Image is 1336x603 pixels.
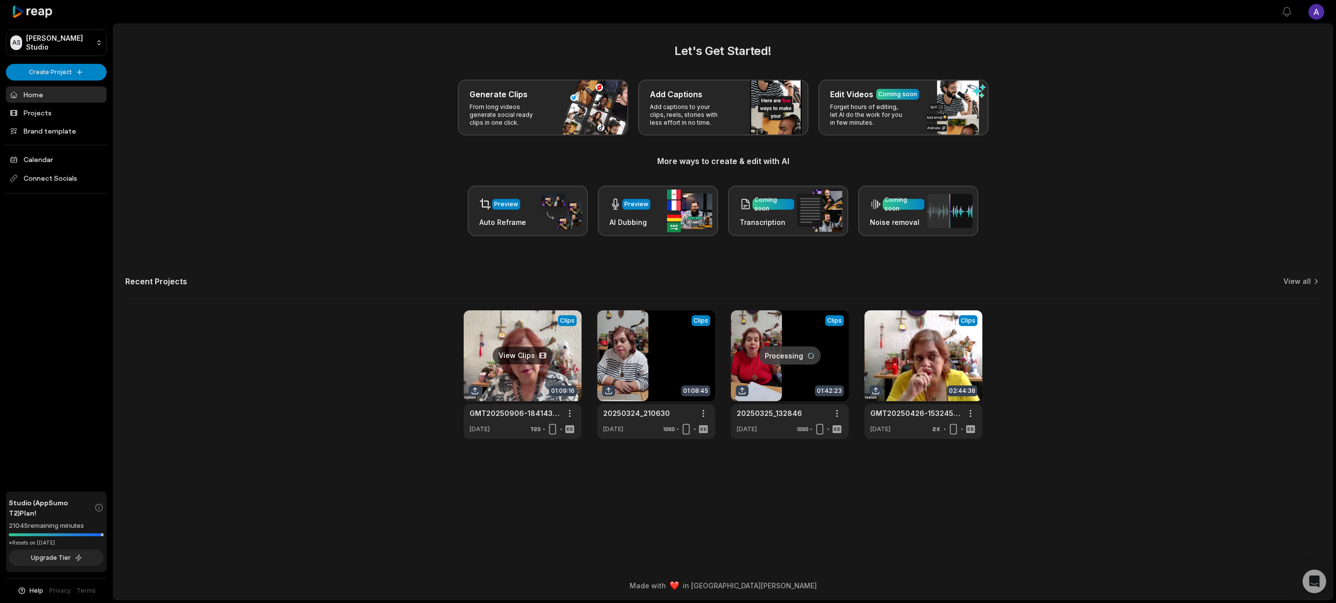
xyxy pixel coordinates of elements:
[6,151,107,167] a: Calendar
[470,408,560,418] a: GMT20250906-184143_Recording_avo_640x360
[740,217,794,227] h3: Transcription
[650,88,702,100] h3: Add Captions
[603,408,670,418] a: 20250324_210630
[670,581,679,590] img: heart emoji
[624,200,648,209] div: Preview
[650,103,726,127] p: Add captions to your clips, reels, stories with less effort in no time.
[9,497,94,518] span: Studio (AppSumo T2) Plan!
[49,586,71,595] a: Privacy
[6,105,107,121] a: Projects
[10,35,22,50] div: AS
[494,200,518,209] div: Preview
[610,217,650,227] h3: AI Dubbing
[470,103,546,127] p: From long videos generate social ready clips in one click.
[125,42,1321,60] h2: Let's Get Started!
[9,549,104,566] button: Upgrade Tier
[9,539,104,547] div: *Resets on [DATE]
[870,217,924,227] h3: Noise removal
[1283,276,1311,286] a: View all
[797,190,842,232] img: transcription.png
[77,586,96,595] a: Terms
[125,276,187,286] h2: Recent Projects
[878,90,917,99] div: Coming soon
[470,88,528,100] h3: Generate Clips
[1303,570,1326,593] div: Open Intercom Messenger
[537,192,582,230] img: auto_reframe.png
[125,155,1321,167] h3: More ways to create & edit with AI
[17,586,43,595] button: Help
[6,64,107,81] button: Create Project
[26,34,92,52] p: [PERSON_NAME] Studio
[830,88,873,100] h3: Edit Videos
[6,169,107,187] span: Connect Socials
[830,103,906,127] p: Forget hours of editing, let AI do the work for you in few minutes.
[885,195,922,213] div: Coming soon
[6,86,107,103] a: Home
[754,195,792,213] div: Coming soon
[737,408,802,418] a: 20250325_132846
[479,217,526,227] h3: Auto Reframe
[870,408,961,418] a: GMT20250426-153245_Recording_avo_640x360
[9,521,104,531] div: 21045 remaining minutes
[927,194,973,228] img: noise_removal.png
[6,123,107,139] a: Brand template
[29,586,43,595] span: Help
[667,190,712,232] img: ai_dubbing.png
[122,580,1324,591] div: Made with in [GEOGRAPHIC_DATA][PERSON_NAME]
